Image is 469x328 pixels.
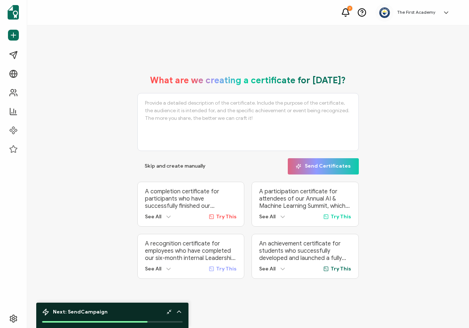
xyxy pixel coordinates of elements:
[145,266,161,272] span: See All
[81,309,108,315] b: Campaign
[296,164,351,169] span: Send Certificates
[259,266,275,272] span: See All
[145,188,237,210] p: A completion certificate for participants who have successfully finished our ‘Advanced Digital Ma...
[259,240,351,262] p: An achievement certificate for students who successfully developed and launched a fully functiona...
[150,75,346,86] h1: What are we creating a certificate for [DATE]?
[379,7,390,18] img: ca618eea-69f3-4ba0-ad1e-6db5ee20f715.png
[53,309,108,315] span: Next: Send
[216,266,237,272] span: Try This
[288,158,359,174] button: Send Certificates
[259,214,275,220] span: See All
[397,10,435,15] h5: The First Academy
[137,158,213,174] button: Skip and create manually
[145,214,161,220] span: See All
[347,6,352,11] div: 7
[259,188,351,210] p: A participation certificate for attendees of our Annual AI & Machine Learning Summit, which broug...
[216,214,237,220] span: Try This
[331,214,351,220] span: Try This
[145,240,237,262] p: A recognition certificate for employees who have completed our six-month internal Leadership Deve...
[145,164,206,169] span: Skip and create manually
[331,266,351,272] span: Try This
[8,5,19,20] img: sertifier-logomark-colored.svg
